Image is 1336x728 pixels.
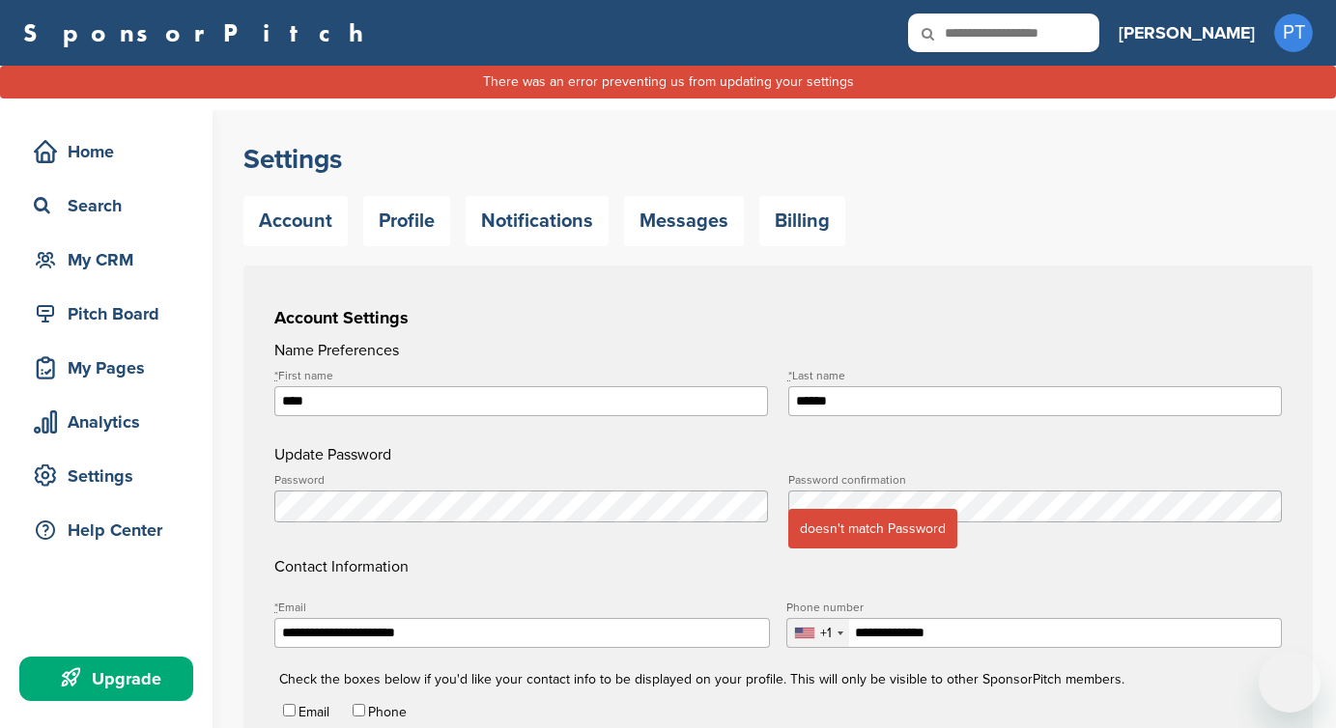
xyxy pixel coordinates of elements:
[1259,651,1321,713] iframe: Button to launch messaging window
[1274,14,1313,52] span: PT
[19,183,193,228] a: Search
[786,602,1282,613] label: Phone number
[624,196,744,246] a: Messages
[274,474,768,486] label: Password
[19,657,193,701] a: Upgrade
[274,370,768,381] label: First name
[19,508,193,552] a: Help Center
[19,238,193,282] a: My CRM
[787,619,849,647] div: Selected country
[1119,19,1255,46] h3: [PERSON_NAME]
[1119,12,1255,54] a: [PERSON_NAME]
[29,296,193,331] div: Pitch Board
[368,704,407,720] label: Phone
[29,188,193,223] div: Search
[29,513,193,547] div: Help Center
[23,20,376,45] a: SponsorPitch
[274,304,1282,331] h3: Account Settings
[759,196,845,246] a: Billing
[788,509,957,548] span: doesn't match Password
[298,704,329,720] label: Email
[466,196,609,246] a: Notifications
[274,339,1282,362] h4: Name Preferences
[274,601,278,614] abbr: required
[274,443,1282,466] h4: Update Password
[19,129,193,174] a: Home
[19,400,193,444] a: Analytics
[19,454,193,498] a: Settings
[29,242,193,277] div: My CRM
[19,346,193,390] a: My Pages
[274,602,770,613] label: Email
[243,196,348,246] a: Account
[788,369,792,382] abbr: required
[274,474,1282,578] h4: Contact Information
[788,474,1282,486] label: Password confirmation
[274,369,278,382] abbr: required
[820,627,832,640] div: +1
[243,142,1313,177] h2: Settings
[788,370,1282,381] label: Last name
[29,459,193,493] div: Settings
[29,661,193,696] div: Upgrade
[29,405,193,439] div: Analytics
[29,134,193,169] div: Home
[19,292,193,336] a: Pitch Board
[29,350,193,385] div: My Pages
[363,196,450,246] a: Profile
